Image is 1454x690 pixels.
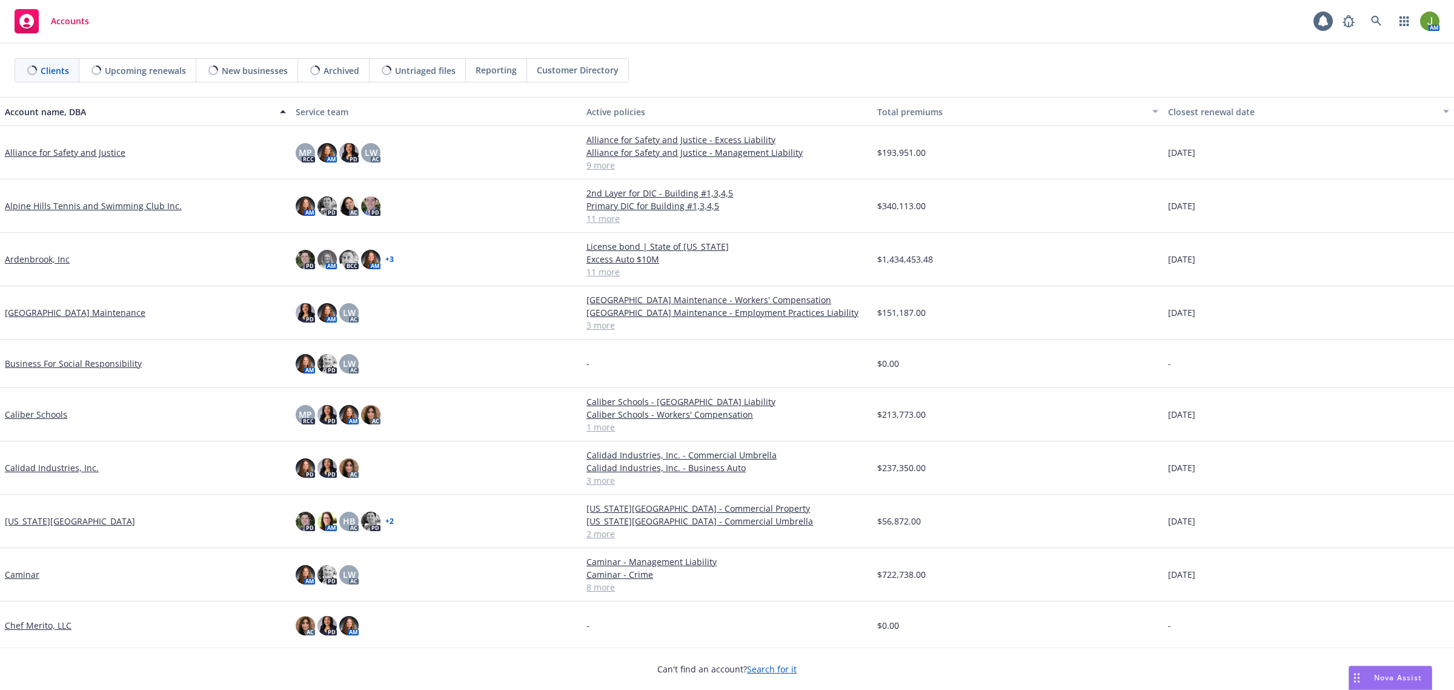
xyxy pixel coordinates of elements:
[222,64,288,77] span: New businesses
[1364,9,1389,33] a: Search
[339,196,359,216] img: photo
[317,616,337,635] img: photo
[5,146,125,159] a: Alliance for Safety and Justice
[10,4,94,38] a: Accounts
[877,146,926,159] span: $193,951.00
[296,616,315,635] img: photo
[1168,408,1195,421] span: [DATE]
[1168,306,1195,319] span: [DATE]
[586,515,868,528] a: [US_STATE][GEOGRAPHIC_DATA] - Commercial Umbrella
[51,16,89,26] span: Accounts
[5,253,70,266] a: Ardenbrook, Inc
[5,408,67,421] a: Caliber Schools
[1168,619,1171,632] span: -
[296,250,315,269] img: photo
[296,196,315,216] img: photo
[296,354,315,373] img: photo
[586,293,868,306] a: [GEOGRAPHIC_DATA] Maintenance - Workers' Compensation
[296,303,315,323] img: photo
[1168,199,1195,212] span: [DATE]
[339,458,359,478] img: photo
[361,512,380,531] img: photo
[586,357,589,370] span: -
[317,250,337,269] img: photo
[296,106,577,118] div: Service team
[1349,666,1432,690] button: Nova Assist
[361,196,380,216] img: photo
[296,458,315,478] img: photo
[5,306,145,319] a: [GEOGRAPHIC_DATA] Maintenance
[1168,106,1436,118] div: Closest renewal date
[296,565,315,584] img: photo
[1168,461,1195,474] span: [DATE]
[105,64,186,77] span: Upcoming renewals
[586,159,868,172] a: 9 more
[317,512,337,531] img: photo
[1374,672,1422,683] span: Nova Assist
[586,619,589,632] span: -
[385,518,394,525] a: + 2
[586,528,868,540] a: 2 more
[582,97,872,126] button: Active policies
[1420,12,1439,31] img: photo
[5,357,142,370] a: Business For Social Responsibility
[586,187,868,199] a: 2nd Layer for DIC - Building #1,3,4,5
[586,212,868,225] a: 11 more
[343,515,355,528] span: HB
[41,64,69,77] span: Clients
[385,256,394,263] a: + 3
[1168,515,1195,528] span: [DATE]
[586,474,868,487] a: 3 more
[361,250,380,269] img: photo
[339,616,359,635] img: photo
[1168,146,1195,159] span: [DATE]
[395,64,456,77] span: Untriaged files
[586,199,868,212] a: Primary DIC for Building #1,3,4,5
[586,449,868,461] a: Calidad Industries, Inc. - Commercial Umbrella
[586,106,868,118] div: Active policies
[877,199,926,212] span: $340,113.00
[317,565,337,584] img: photo
[586,502,868,515] a: [US_STATE][GEOGRAPHIC_DATA] - Commercial Property
[586,581,868,594] a: 8 more
[586,461,868,474] a: Calidad Industries, Inc. - Business Auto
[586,319,868,332] a: 3 more
[296,512,315,531] img: photo
[476,64,517,76] span: Reporting
[586,421,868,434] a: 1 more
[5,461,99,474] a: Calidad Industries, Inc.
[586,133,868,146] a: Alliance for Safety and Justice - Excess Liability
[1392,9,1416,33] a: Switch app
[586,306,868,319] a: [GEOGRAPHIC_DATA] Maintenance - Employment Practices Liability
[361,405,380,424] img: photo
[586,555,868,568] a: Caminar - Management Liability
[586,146,868,159] a: Alliance for Safety and Justice - Management Liability
[5,568,39,581] a: Caminar
[291,97,582,126] button: Service team
[343,568,356,581] span: LW
[877,461,926,474] span: $237,350.00
[5,619,71,632] a: Chef Merito, LLC
[299,146,312,159] span: MP
[586,568,868,581] a: Caminar - Crime
[1168,253,1195,266] span: [DATE]
[1336,9,1361,33] a: Report a Bug
[877,306,926,319] span: $151,187.00
[324,64,359,77] span: Archived
[5,515,135,528] a: [US_STATE][GEOGRAPHIC_DATA]
[317,458,337,478] img: photo
[339,250,359,269] img: photo
[1168,357,1171,370] span: -
[1168,568,1195,581] span: [DATE]
[365,146,377,159] span: LW
[1349,666,1364,689] div: Drag to move
[657,663,797,675] span: Can't find an account?
[5,199,182,212] a: Alpine Hills Tennis and Swimming Club Inc.
[586,408,868,421] a: Caliber Schools - Workers' Compensation
[317,405,337,424] img: photo
[343,306,356,319] span: LW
